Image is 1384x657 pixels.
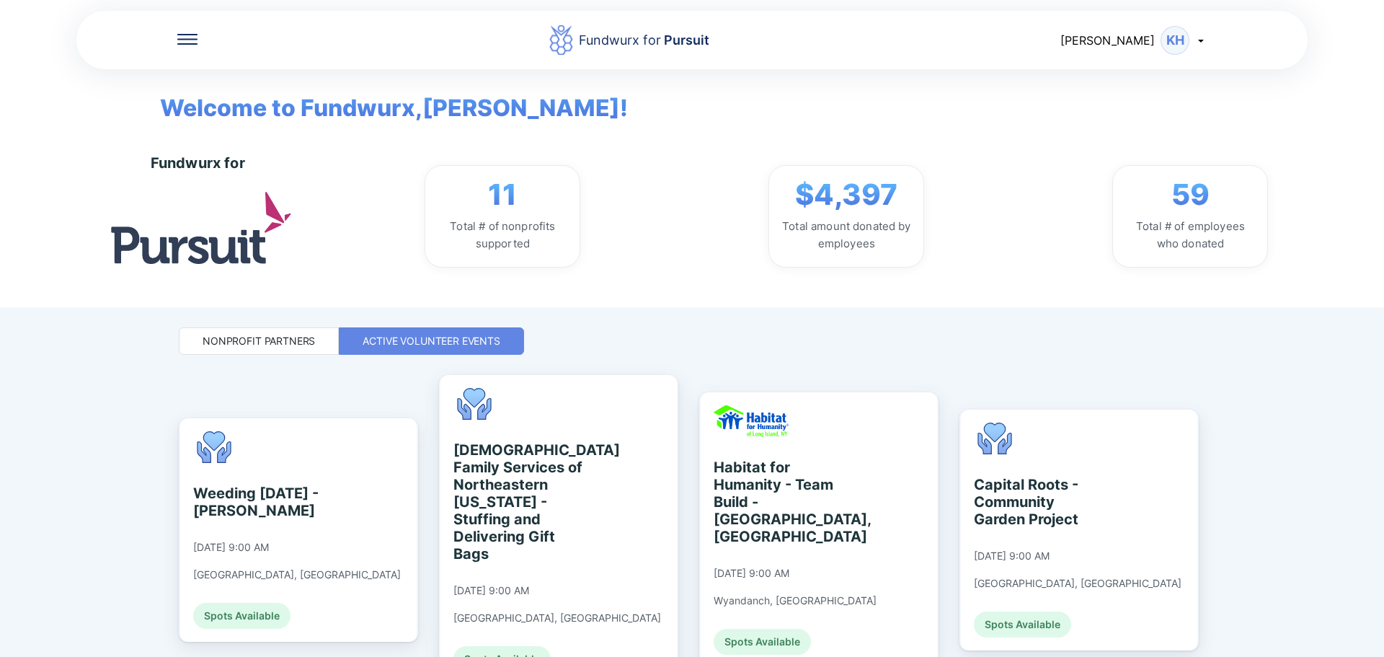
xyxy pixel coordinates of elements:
div: Habitat for Humanity - Team Build - [GEOGRAPHIC_DATA], [GEOGRAPHIC_DATA] [714,459,846,545]
span: [PERSON_NAME] [1060,33,1155,48]
div: Spots Available [714,629,811,655]
div: Active Volunteer Events [363,334,500,348]
div: Fundwurx for [579,30,709,50]
div: [DATE] 9:00 AM [453,584,529,597]
span: Welcome to Fundwurx, [PERSON_NAME] ! [138,69,628,125]
div: Nonprofit Partners [203,334,315,348]
div: Spots Available [974,612,1071,638]
div: Spots Available [193,603,290,629]
div: [DATE] 9:00 AM [714,567,789,580]
div: Total # of nonprofits supported [437,218,568,252]
span: 59 [1171,177,1210,212]
img: logo.jpg [111,192,291,263]
div: Capital Roots - Community Garden Project [974,476,1106,528]
div: [DEMOGRAPHIC_DATA] Family Services of Northeastern [US_STATE] - Stuffing and Delivering Gift Bags [453,441,585,563]
div: Total # of employees who donated [1124,218,1256,252]
span: 11 [488,177,517,212]
div: [GEOGRAPHIC_DATA], [GEOGRAPHIC_DATA] [453,612,661,625]
div: KH [1161,26,1189,55]
span: $4,397 [795,177,897,212]
div: [GEOGRAPHIC_DATA], [GEOGRAPHIC_DATA] [974,577,1181,590]
div: [DATE] 9:00 AM [974,550,1050,563]
div: [GEOGRAPHIC_DATA], [GEOGRAPHIC_DATA] [193,568,401,581]
span: Pursuit [661,32,709,48]
div: Weeding [DATE] - [PERSON_NAME] [193,485,325,519]
div: Total amount donated by employees [781,218,912,252]
div: [DATE] 9:00 AM [193,541,269,554]
div: Wyandanch, [GEOGRAPHIC_DATA] [714,594,877,607]
div: Fundwurx for [151,154,245,172]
